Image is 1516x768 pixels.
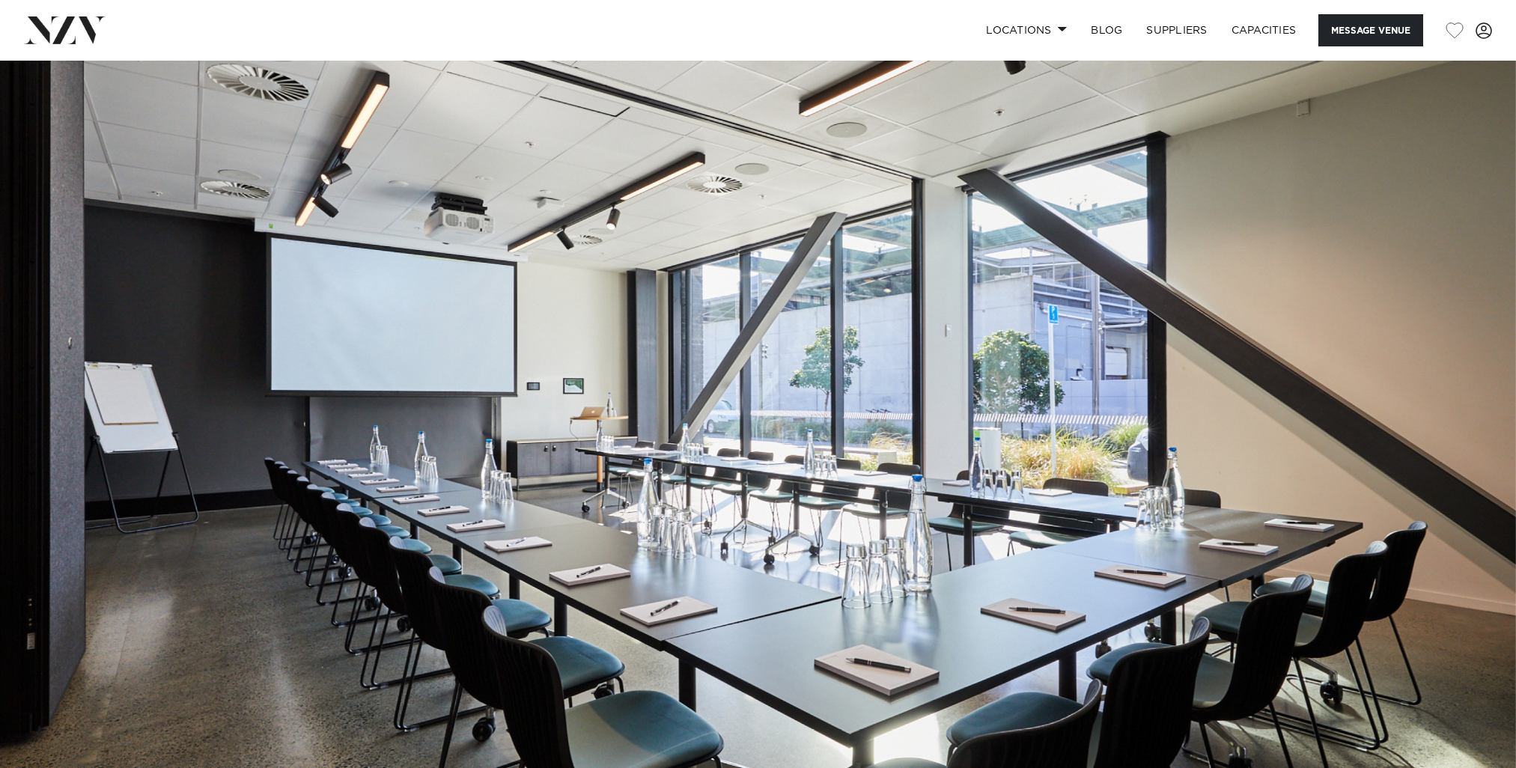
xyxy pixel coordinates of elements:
[974,14,1079,46] a: Locations
[1318,14,1423,46] button: Message Venue
[24,16,106,43] img: nzv-logo.png
[1220,14,1309,46] a: Capacities
[1134,14,1219,46] a: SUPPLIERS
[1079,14,1134,46] a: BLOG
